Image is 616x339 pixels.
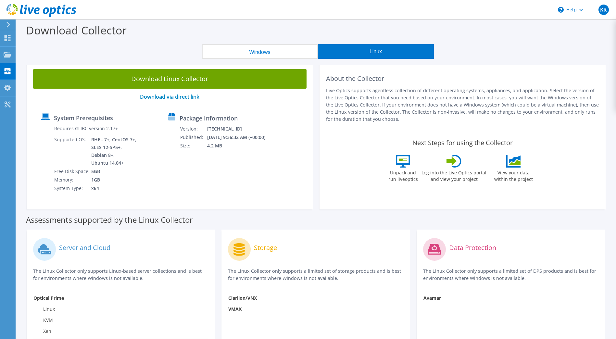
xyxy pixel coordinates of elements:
[33,69,307,89] a: Download Linux Collector
[254,245,277,251] label: Storage
[228,295,257,301] strong: Clariion/VNX
[54,125,118,132] label: Requires GLIBC version 2.17+
[33,328,51,334] label: Xen
[207,142,274,150] td: 4.2 MB
[91,167,138,176] td: 5GB
[180,133,207,142] td: Published:
[412,139,513,147] label: Next Steps for using the Collector
[54,135,91,167] td: Supported OS:
[140,93,199,100] a: Download via direct link
[54,115,113,121] label: System Prerequisites
[423,268,598,282] p: The Linux Collector only supports a limited set of DPS products and is best for environments wher...
[59,245,110,251] label: Server and Cloud
[449,245,496,251] label: Data Protection
[91,176,138,184] td: 1GB
[326,75,599,82] h2: About the Collector
[228,268,403,282] p: The Linux Collector only supports a limited set of storage products and is best for environments ...
[490,168,537,182] label: View your data within the project
[33,268,208,282] p: The Linux Collector only supports Linux-based server collections and is best for environments whe...
[598,5,609,15] span: KR
[228,306,242,312] strong: VMAX
[207,133,274,142] td: [DATE] 9:36:32 AM (+00:00)
[202,44,318,59] button: Windows
[421,168,487,182] label: Log into the Live Optics portal and view your project
[33,306,55,312] label: Linux
[54,176,91,184] td: Memory:
[54,184,91,193] td: System Type:
[423,295,441,301] strong: Avamar
[326,87,599,123] p: Live Optics supports agentless collection of different operating systems, appliances, and applica...
[558,7,564,13] svg: \n
[54,167,91,176] td: Free Disk Space:
[33,317,53,323] label: KVM
[388,168,418,182] label: Unpack and run liveoptics
[33,295,64,301] strong: Optical Prime
[207,125,274,133] td: [TECHNICAL_ID]
[318,44,434,59] button: Linux
[180,142,207,150] td: Size:
[180,125,207,133] td: Version:
[91,135,138,167] td: RHEL 7+, CentOS 7+, SLES 12-SP5+, Debian 8+, Ubuntu 14.04+
[180,115,238,121] label: Package Information
[26,23,127,38] label: Download Collector
[91,184,138,193] td: x64
[26,217,193,223] label: Assessments supported by the Linux Collector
